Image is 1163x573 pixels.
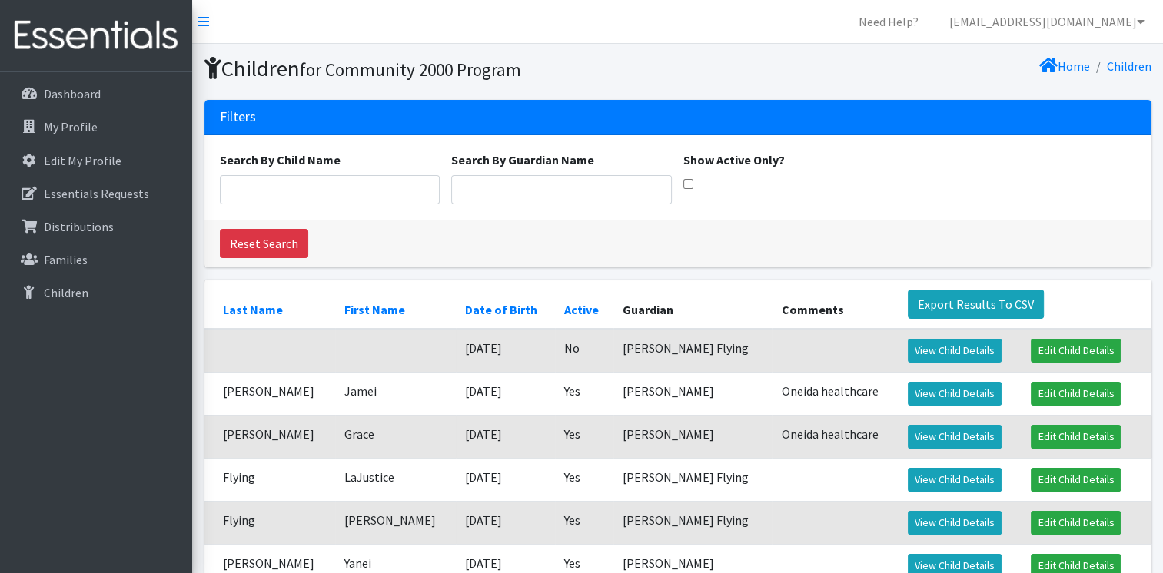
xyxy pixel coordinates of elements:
td: Yes [555,501,613,544]
p: Dashboard [44,86,101,101]
a: View Child Details [908,511,1002,535]
a: Families [6,244,186,275]
th: Comments [772,280,899,329]
td: [PERSON_NAME] [613,372,772,415]
a: View Child Details [908,339,1002,363]
p: Children [44,285,88,300]
label: Search By Child Name [220,151,341,169]
td: [PERSON_NAME] Flying [613,458,772,501]
h1: Children [204,55,673,82]
a: Children [6,277,186,308]
td: [PERSON_NAME] Flying [613,329,772,373]
td: [PERSON_NAME] Flying [613,501,772,544]
a: Home [1039,58,1090,74]
th: Guardian [613,280,772,329]
a: Edit Child Details [1031,468,1121,492]
p: Distributions [44,219,114,234]
a: View Child Details [908,425,1002,449]
td: [DATE] [456,415,556,458]
a: Need Help? [846,6,931,37]
a: Date of Birth [465,302,537,317]
td: [PERSON_NAME] [204,415,335,458]
p: Edit My Profile [44,153,121,168]
a: Edit Child Details [1031,382,1121,406]
a: First Name [344,302,405,317]
a: Active [564,302,599,317]
label: Search By Guardian Name [451,151,594,169]
a: Export Results To CSV [908,290,1044,319]
td: Grace [335,415,456,458]
td: Oneida healthcare [772,372,899,415]
td: Yes [555,458,613,501]
td: No [555,329,613,373]
td: [PERSON_NAME] [204,372,335,415]
td: Flying [204,501,335,544]
a: Edit Child Details [1031,511,1121,535]
td: Oneida healthcare [772,415,899,458]
a: Dashboard [6,78,186,109]
td: [DATE] [456,329,556,373]
small: for Community 2000 Program [300,58,521,81]
a: Edit Child Details [1031,339,1121,363]
a: Last Name [223,302,283,317]
a: My Profile [6,111,186,142]
a: View Child Details [908,382,1002,406]
p: Essentials Requests [44,186,149,201]
label: Show Active Only? [683,151,785,169]
h3: Filters [220,109,256,125]
td: Flying [204,458,335,501]
td: [DATE] [456,458,556,501]
a: Reset Search [220,229,308,258]
a: Children [1107,58,1151,74]
a: View Child Details [908,468,1002,492]
a: Edit My Profile [6,145,186,176]
td: [PERSON_NAME] [613,415,772,458]
td: [DATE] [456,501,556,544]
a: Distributions [6,211,186,242]
a: Edit Child Details [1031,425,1121,449]
p: My Profile [44,119,98,134]
td: Yes [555,372,613,415]
td: [DATE] [456,372,556,415]
td: Jamei [335,372,456,415]
p: Families [44,252,88,267]
a: Essentials Requests [6,178,186,209]
img: HumanEssentials [6,10,186,61]
td: LaJustice [335,458,456,501]
a: [EMAIL_ADDRESS][DOMAIN_NAME] [937,6,1157,37]
td: [PERSON_NAME] [335,501,456,544]
td: Yes [555,415,613,458]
